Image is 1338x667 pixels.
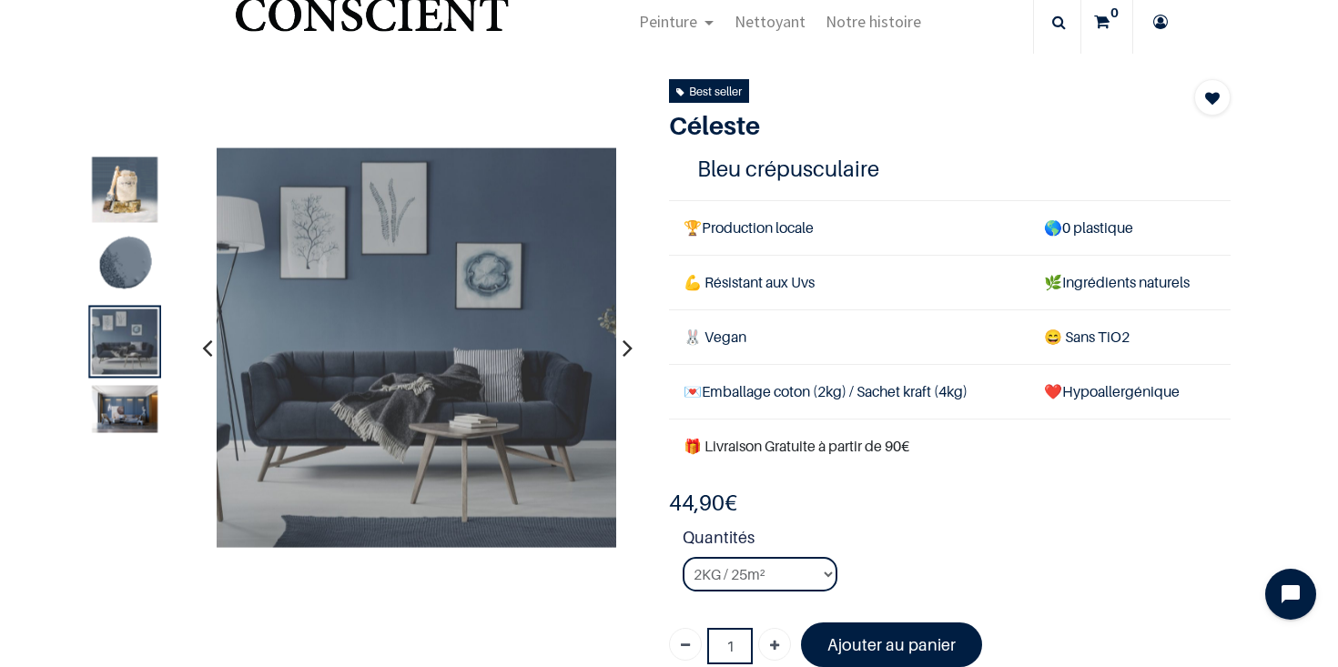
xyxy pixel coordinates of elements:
span: 🐰 Vegan [684,328,746,346]
font: 🎁 Livraison Gratuite à partir de 90€ [684,437,909,455]
img: Product image [93,157,158,222]
span: 💌 [684,382,702,400]
td: Production locale [669,200,1029,255]
h4: Bleu crépusculaire [697,155,1202,183]
img: Product image [216,147,616,548]
a: Ajouter au panier [801,622,982,667]
a: Ajouter [758,628,791,661]
img: Product image [93,308,158,374]
span: 💪 Résistant aux Uvs [684,273,815,291]
img: Product image [93,233,158,298]
span: 😄 S [1044,328,1073,346]
h1: Céleste [669,110,1146,141]
span: Notre histoire [826,11,921,32]
td: Emballage coton (2kg) / Sachet kraft (4kg) [669,365,1029,419]
span: Peinture [639,11,697,32]
sup: 0 [1106,4,1123,22]
td: 0 plastique [1029,200,1231,255]
div: Best seller [676,81,742,101]
td: Ingrédients naturels [1029,255,1231,309]
font: Ajouter au panier [827,635,956,654]
span: 🌎 [1044,218,1062,237]
span: Nettoyant [735,11,806,32]
span: 44,90 [669,490,725,516]
span: 🏆 [684,218,702,237]
img: Product image [93,385,158,432]
span: Add to wishlist [1205,87,1220,109]
b: € [669,490,737,516]
span: 🌿 [1044,273,1062,291]
strong: Quantités [683,525,1231,557]
a: Supprimer [669,628,702,661]
button: Add to wishlist [1194,79,1231,116]
td: ❤️Hypoallergénique [1029,365,1231,419]
td: ans TiO2 [1029,310,1231,365]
